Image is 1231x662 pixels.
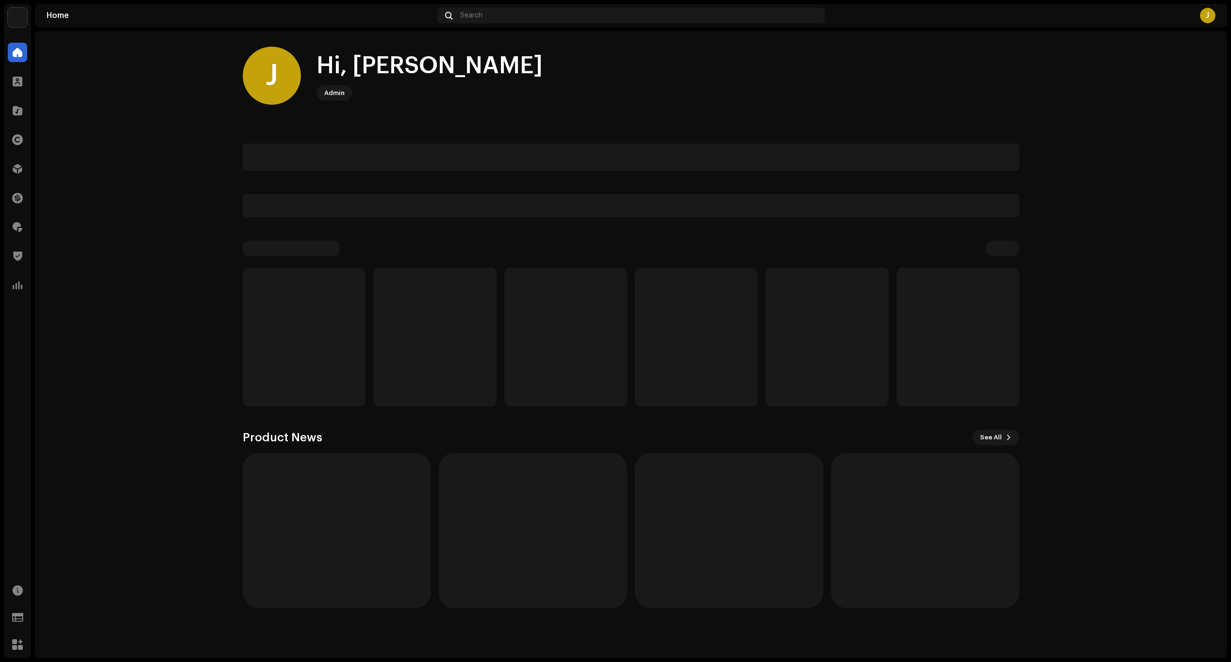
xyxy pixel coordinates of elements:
div: J [243,47,301,105]
h3: Product News [243,430,322,445]
div: Hi, [PERSON_NAME] [316,50,543,81]
div: Admin [324,87,345,99]
span: Search [460,12,482,19]
div: Home [47,12,433,19]
button: See All [972,430,1019,445]
span: See All [980,428,1002,447]
div: J [1200,8,1215,23]
img: de0d2825-999c-4937-b35a-9adca56ee094 [8,8,27,27]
